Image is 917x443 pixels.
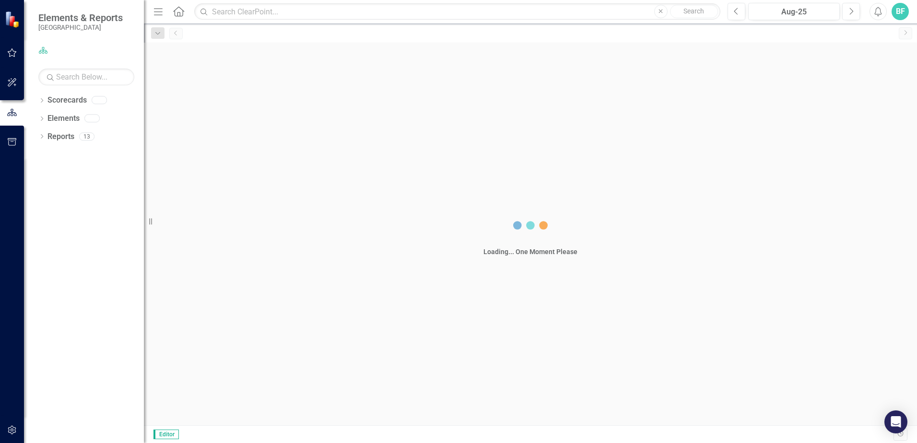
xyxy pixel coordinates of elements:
[153,430,179,439] span: Editor
[47,131,74,142] a: Reports
[670,5,718,18] button: Search
[752,6,836,18] div: Aug-25
[47,113,80,124] a: Elements
[79,132,94,140] div: 13
[38,23,123,31] small: [GEOGRAPHIC_DATA]
[748,3,840,20] button: Aug-25
[194,3,720,20] input: Search ClearPoint...
[5,11,22,28] img: ClearPoint Strategy
[38,69,134,85] input: Search Below...
[38,12,123,23] span: Elements & Reports
[892,3,909,20] button: BF
[683,7,704,15] span: Search
[47,95,87,106] a: Scorecards
[483,247,577,256] div: Loading... One Moment Please
[884,410,907,433] div: Open Intercom Messenger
